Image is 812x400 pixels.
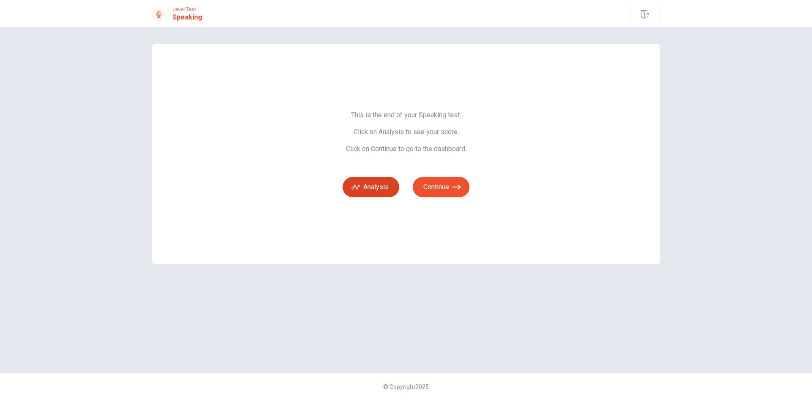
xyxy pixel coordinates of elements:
button: Continue [413,177,469,197]
button: Analysis [343,177,399,197]
span: Level Test [173,6,202,12]
span: © Copyright 2025 [383,383,429,390]
span: This is the end of your Speaking test. Click on Analysis to see your score. Click on Continue to ... [343,111,469,153]
h1: Speaking [173,12,202,22]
